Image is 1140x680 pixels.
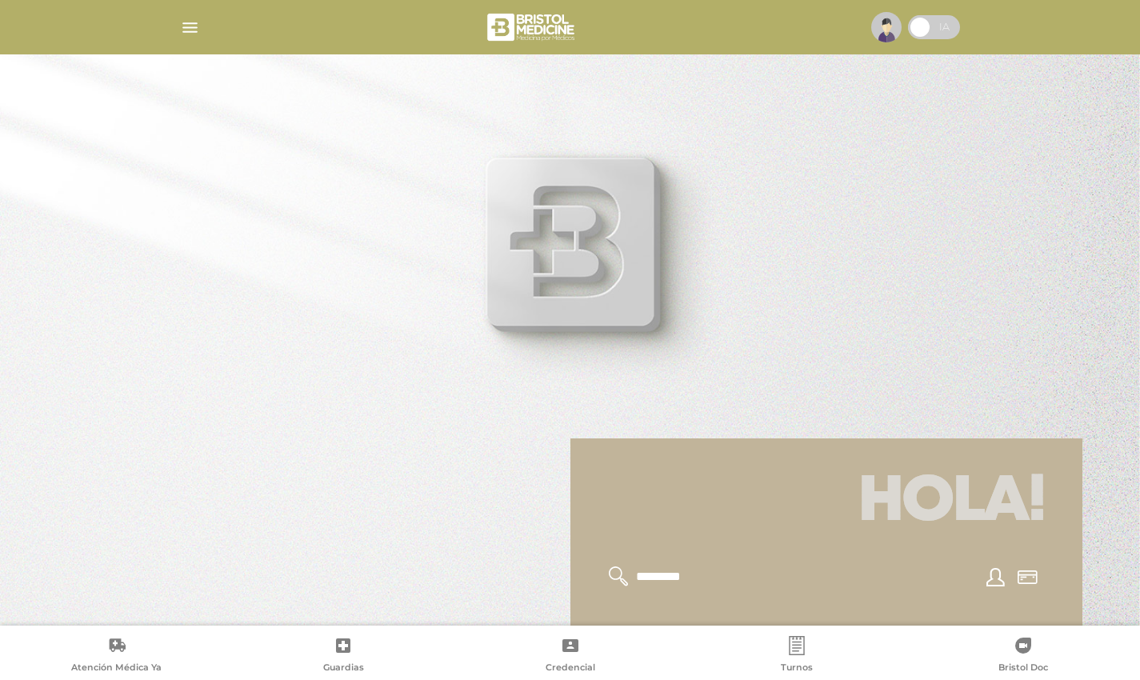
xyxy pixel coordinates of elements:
span: Bristol Doc [998,662,1048,676]
h1: Hola! [590,458,1063,547]
img: profile-placeholder.svg [871,12,902,42]
span: Turnos [781,662,813,676]
span: Atención Médica Ya [71,662,162,676]
img: Cober_menu-lines-white.svg [180,18,200,38]
a: Guardias [230,636,456,677]
span: Guardias [323,662,364,676]
span: Credencial [546,662,595,676]
img: bristol-medicine-blanco.png [485,8,580,46]
a: Bristol Doc [910,636,1137,677]
a: Credencial [457,636,683,677]
a: Turnos [683,636,910,677]
a: Atención Médica Ya [3,636,230,677]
